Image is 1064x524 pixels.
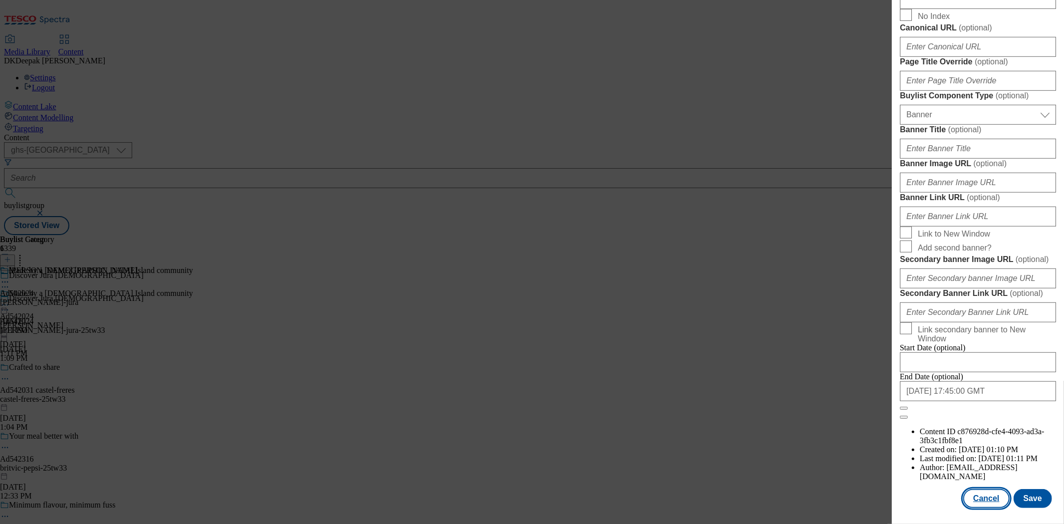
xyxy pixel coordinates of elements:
span: [EMAIL_ADDRESS][DOMAIN_NAME] [920,463,1018,481]
li: Created on: [920,445,1056,454]
button: Cancel [963,489,1009,508]
button: Close [900,407,908,410]
label: Banner Title [900,125,1056,135]
input: Enter Banner Image URL [900,173,1056,193]
label: Buylist Component Type [900,91,1056,101]
label: Banner Image URL [900,159,1056,169]
label: Page Title Override [900,57,1056,67]
span: ( optional ) [948,125,982,134]
span: ( optional ) [967,193,1000,202]
span: Start Date (optional) [900,343,966,352]
input: Enter Page Title Override [900,71,1056,91]
span: [DATE] 01:11 PM [979,454,1038,463]
input: Enter Banner Title [900,139,1056,159]
li: Content ID [920,427,1056,445]
input: Enter Canonical URL [900,37,1056,57]
label: Secondary banner Image URL [900,255,1056,264]
span: Link to New Window [918,230,990,239]
span: Add second banner? [918,244,992,253]
input: Enter Banner Link URL [900,207,1056,227]
span: Link secondary banner to New Window [918,325,1052,343]
label: Secondary Banner Link URL [900,288,1056,298]
span: End Date (optional) [900,372,963,381]
li: Author: [920,463,1056,481]
span: ( optional ) [973,159,1007,168]
span: [DATE] 01:10 PM [959,445,1018,454]
input: Enter Date [900,352,1056,372]
span: No Index [918,12,950,21]
span: c876928d-cfe4-4093-ad3a-3fb3c1fbf8e1 [920,427,1045,445]
span: ( optional ) [1010,289,1043,297]
span: ( optional ) [996,91,1029,100]
span: ( optional ) [959,23,992,32]
button: Save [1014,489,1052,508]
li: Last modified on: [920,454,1056,463]
span: ( optional ) [975,57,1008,66]
span: ( optional ) [1016,255,1049,263]
input: Enter Secondary banner Image URL [900,268,1056,288]
label: Banner Link URL [900,193,1056,203]
input: Enter Secondary Banner Link URL [900,302,1056,322]
input: Enter Date [900,381,1056,401]
label: Canonical URL [900,23,1056,33]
